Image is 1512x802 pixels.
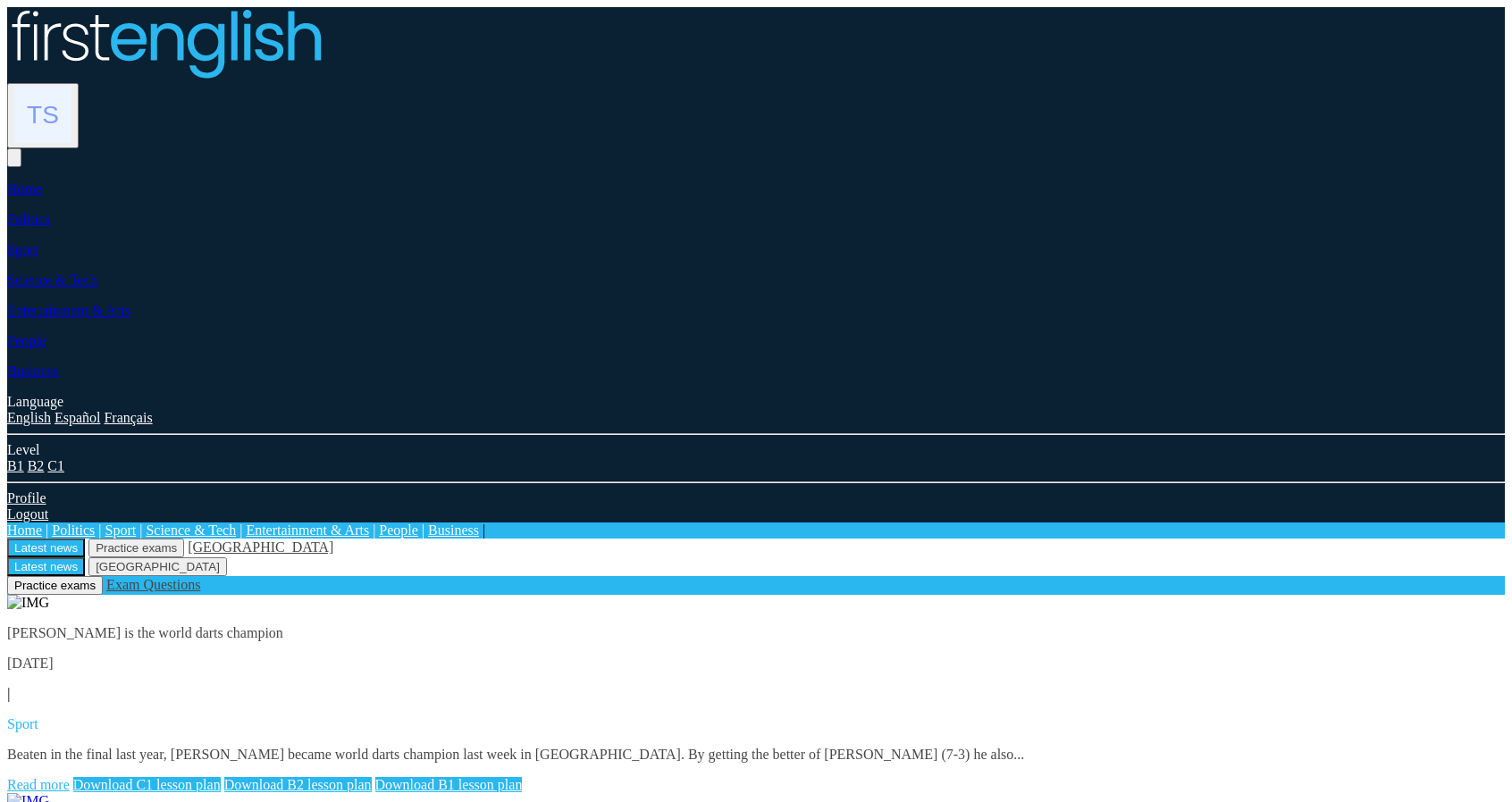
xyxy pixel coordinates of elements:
[7,333,46,348] a: People
[52,522,95,538] a: Politics
[55,410,101,425] a: Español
[7,7,1505,83] a: Logo
[7,656,1505,672] p: [DATE]
[483,522,485,538] span: |
[146,522,236,538] a: Science & Tech
[7,576,103,595] button: Practice exams
[224,777,372,792] a: Download B2 lesson plan
[73,777,221,792] a: Download C1 lesson plan
[28,458,45,473] a: B2
[7,490,46,505] a: Profile
[428,522,479,538] a: Business
[7,272,97,288] a: Science & Tech
[379,522,418,538] a: People
[98,522,101,538] span: |
[7,7,323,79] img: Logo
[7,363,58,379] a: Business
[7,410,51,425] a: English
[375,777,523,792] a: Download B1 lesson plan
[373,522,375,538] span: |
[7,506,48,522] a: Logout
[7,458,24,473] a: B1
[14,86,71,143] img: Tom Sharp
[7,747,1505,763] p: Beaten in the final last year, [PERSON_NAME] became world darts champion last week in [GEOGRAPHIC...
[7,716,1505,732] p: Sport
[7,303,130,318] a: Entertainment & Arts
[7,242,38,257] a: Sport
[46,522,48,538] span: |
[239,522,242,538] span: |
[7,686,11,701] b: |
[7,777,70,792] a: Read more
[422,522,424,538] span: |
[139,522,142,538] span: |
[7,442,1505,458] div: Level
[7,557,85,576] button: Latest news
[47,458,64,473] a: C1
[88,539,184,557] button: Practice exams
[7,181,42,196] a: Home
[7,522,42,538] a: Home
[246,522,369,538] a: Entertainment & Arts
[106,577,200,592] a: Exam Questions
[7,539,85,557] button: Latest news
[7,625,1505,641] p: [PERSON_NAME] is the world darts champion
[188,539,333,555] a: [GEOGRAPHIC_DATA]
[7,595,49,611] img: IMG
[7,394,1505,410] div: Language
[88,557,227,576] button: [GEOGRAPHIC_DATA]
[105,522,137,538] a: Sport
[104,410,152,425] a: Français
[7,212,50,227] a: Politics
